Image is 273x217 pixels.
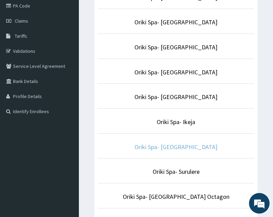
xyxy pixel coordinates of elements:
[3,144,131,168] textarea: Type your message and hit 'Enter'
[153,168,200,176] a: Oriki Spa- Surulere
[15,18,28,24] span: Claims
[134,143,217,151] a: Oriki Spa- [GEOGRAPHIC_DATA]
[13,34,28,51] img: d_794563401_company_1708531726252_794563401
[40,65,95,134] span: We're online!
[134,68,217,76] a: Oriki Spa- [GEOGRAPHIC_DATA]
[112,3,129,20] div: Minimize live chat window
[134,43,217,51] a: Oriki Spa- [GEOGRAPHIC_DATA]
[157,118,195,126] a: Oriki Spa- Ikeja
[123,193,229,201] a: Oriki Spa- [GEOGRAPHIC_DATA] Octagon
[134,93,217,101] a: Oriki Spa- [GEOGRAPHIC_DATA]
[15,33,27,39] span: Tariffs
[134,18,217,26] a: Oriki Spa- [GEOGRAPHIC_DATA]
[36,38,115,47] div: Chat with us now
